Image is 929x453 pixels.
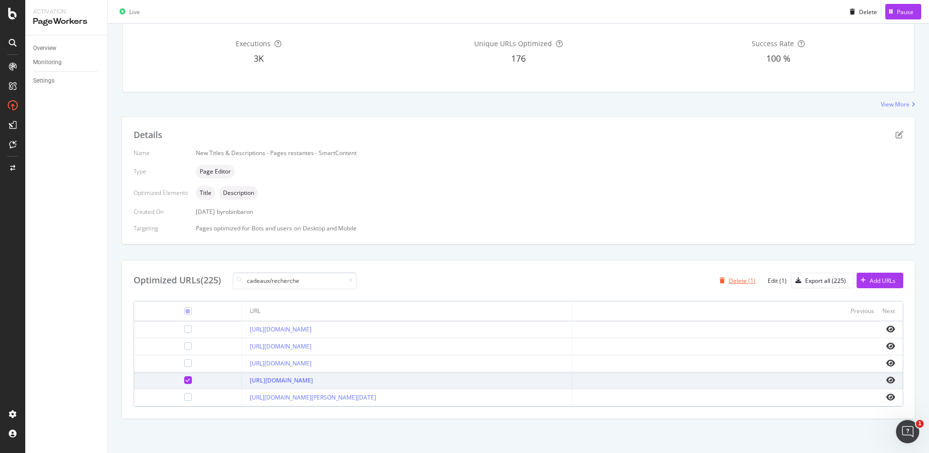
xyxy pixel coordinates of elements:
[895,131,903,139] div: pen-to-square
[134,189,188,197] div: Optimized Elements
[766,52,791,64] span: 100 %
[752,39,794,48] span: Success Rate
[716,273,756,288] button: Delete (1)
[760,273,787,288] button: Edit (1)
[916,420,924,428] span: 1
[886,393,895,401] i: eye
[33,57,62,68] div: Monitoring
[196,208,903,216] div: [DATE]
[196,165,235,178] div: neutral label
[196,186,215,200] div: neutral label
[217,208,253,216] div: by robinbaron
[805,277,846,285] div: Export all (225)
[846,4,877,19] button: Delete
[791,273,854,288] button: Export all (225)
[33,43,56,53] div: Overview
[474,39,552,48] span: Unique URLs Optimized
[886,342,895,350] i: eye
[219,186,258,200] div: neutral label
[886,325,895,333] i: eye
[886,376,895,384] i: eye
[882,307,895,315] div: Next
[851,305,874,317] button: Previous
[881,100,910,108] div: View More
[303,224,357,232] div: Desktop and Mobile
[196,149,903,157] div: New Titles & Descriptions - Pages restantes - SmartContent
[33,57,101,68] a: Monitoring
[134,208,188,216] div: Created On
[254,52,264,64] span: 3K
[33,76,101,86] a: Settings
[223,190,254,196] span: Description
[33,16,100,27] div: PageWorkers
[250,307,260,315] div: URL
[250,325,311,333] a: [URL][DOMAIN_NAME]
[886,359,895,367] i: eye
[870,277,895,285] div: Add URLs
[851,307,874,315] div: Previous
[897,7,913,16] div: Pause
[882,305,895,317] button: Next
[200,169,231,174] span: Page Editor
[250,393,376,401] a: [URL][DOMAIN_NAME][PERSON_NAME][DATE]
[250,376,313,384] a: [URL][DOMAIN_NAME]
[233,272,357,289] input: Search URL
[729,277,756,285] div: Delete (1)
[196,224,903,232] div: Pages optimized for on
[33,43,101,53] a: Overview
[896,420,919,443] iframe: Intercom live chat
[129,7,140,16] div: Live
[134,149,188,157] div: Name
[859,7,877,16] div: Delete
[252,224,292,232] div: Bots and users
[134,129,162,141] div: Details
[885,4,921,19] button: Pause
[857,273,903,288] button: Add URLs
[134,224,188,232] div: Targeting
[33,8,100,16] div: Activation
[250,359,311,367] a: [URL][DOMAIN_NAME]
[511,52,526,64] span: 176
[134,274,221,287] div: Optimized URLs (225)
[134,167,188,175] div: Type
[250,342,311,350] a: [URL][DOMAIN_NAME]
[33,76,54,86] div: Settings
[236,39,271,48] span: Executions
[768,277,787,285] div: Edit (1)
[881,100,915,108] a: View More
[200,190,211,196] span: Title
